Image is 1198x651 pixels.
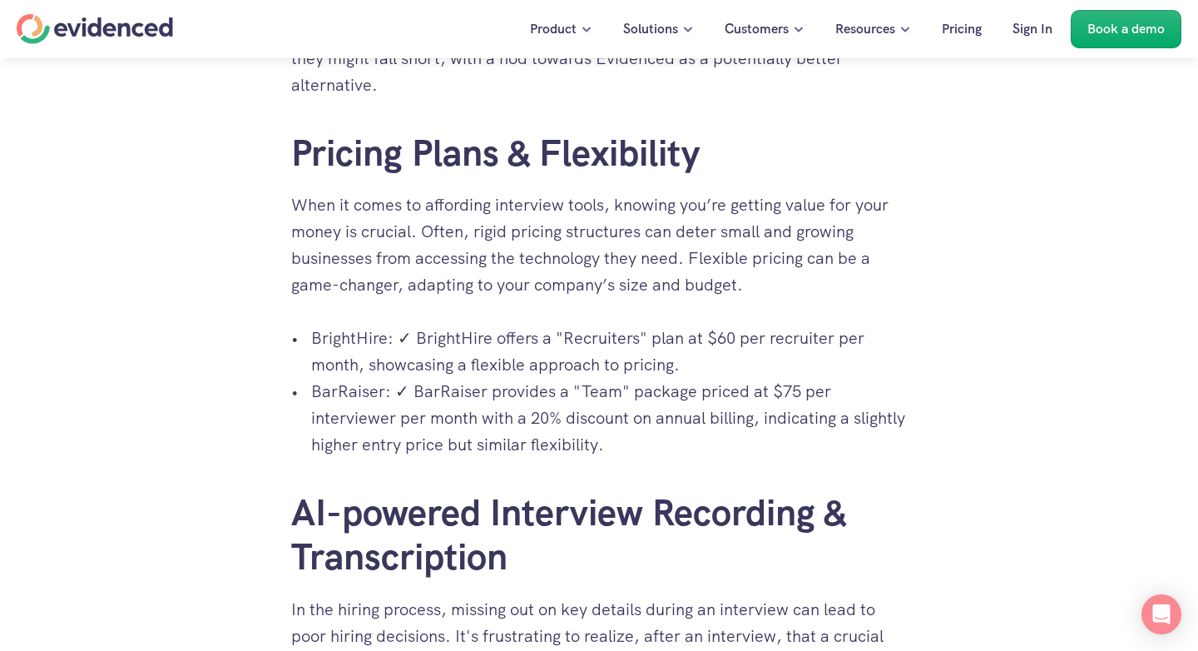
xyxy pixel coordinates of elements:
[1071,10,1181,48] a: Book a demo
[311,378,907,458] p: BarRaiser: ✓ BarRaiser provides a "Team" package priced at $75 per interviewer per month with a 2...
[1000,10,1065,48] a: Sign In
[942,18,982,40] p: Pricing
[311,325,907,378] p: BrightHire: ✓ BrightHire offers a "Recruiters" plan at $60 per recruiter per month, showcasing a ...
[291,491,907,579] h2: AI-powered Interview Recording & Transcription
[623,18,678,40] p: Solutions
[17,14,173,44] a: Home
[1087,18,1165,40] p: Book a demo
[725,18,789,40] p: Customers
[929,10,994,48] a: Pricing
[530,18,577,40] p: Product
[291,132,907,176] h2: Pricing Plans & Flexibility
[1141,594,1181,634] div: Open Intercom Messenger
[291,191,907,298] p: When it comes to affording interview tools, knowing you’re getting value for your money is crucia...
[835,18,895,40] p: Resources
[1012,18,1052,40] p: Sign In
